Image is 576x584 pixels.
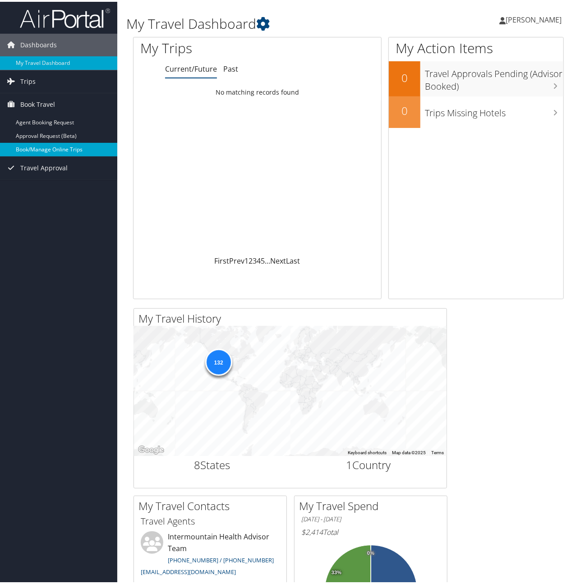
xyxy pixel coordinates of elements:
h6: Total [301,525,440,535]
a: 2 [249,254,253,264]
h2: 0 [389,68,420,84]
a: [EMAIL_ADDRESS][DOMAIN_NAME] [141,566,236,574]
a: Past [223,62,238,72]
a: Open this area in Google Maps (opens a new window) [136,443,166,454]
tspan: 33% [332,568,341,574]
img: airportal-logo.png [20,6,110,27]
span: [PERSON_NAME] [506,13,562,23]
span: Book Travel [20,91,55,114]
span: $2,414 [301,525,323,535]
h2: My Travel History [138,309,447,324]
td: No matching records found [134,82,381,99]
a: [PERSON_NAME] [499,5,571,32]
h1: My Trips [140,37,271,56]
span: Trips [20,68,36,91]
a: 0Trips Missing Hotels [389,95,563,126]
h2: Country [297,456,440,471]
li: Intermountain Health Advisor Team [136,529,284,578]
h3: Travel Agents [141,513,280,526]
img: Google [136,443,166,454]
a: 5 [261,254,265,264]
h2: States [141,456,284,471]
span: 1 [346,456,352,470]
a: Last [286,254,300,264]
a: 4 [257,254,261,264]
span: Dashboards [20,32,57,55]
a: Prev [229,254,244,264]
div: 132 [205,347,232,374]
tspan: 0% [367,549,374,554]
button: Keyboard shortcuts [348,448,387,454]
span: 8 [194,456,200,470]
span: Travel Approval [20,155,68,178]
a: Terms (opens in new tab) [431,448,444,453]
h2: 0 [389,101,420,117]
a: [PHONE_NUMBER] / [PHONE_NUMBER] [168,554,274,562]
h2: My Travel Spend [299,497,447,512]
h3: Trips Missing Hotels [425,100,563,118]
a: 0Travel Approvals Pending (Advisor Booked) [389,59,563,94]
h2: My Travel Contacts [138,497,286,512]
span: … [265,254,270,264]
span: Map data ©2025 [392,448,426,453]
h1: My Action Items [389,37,563,56]
h6: [DATE] - [DATE] [301,513,440,522]
h1: My Travel Dashboard [126,13,423,32]
a: First [214,254,229,264]
a: Next [270,254,286,264]
a: 1 [244,254,249,264]
a: 3 [253,254,257,264]
a: Current/Future [165,62,217,72]
h3: Travel Approvals Pending (Advisor Booked) [425,61,563,91]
